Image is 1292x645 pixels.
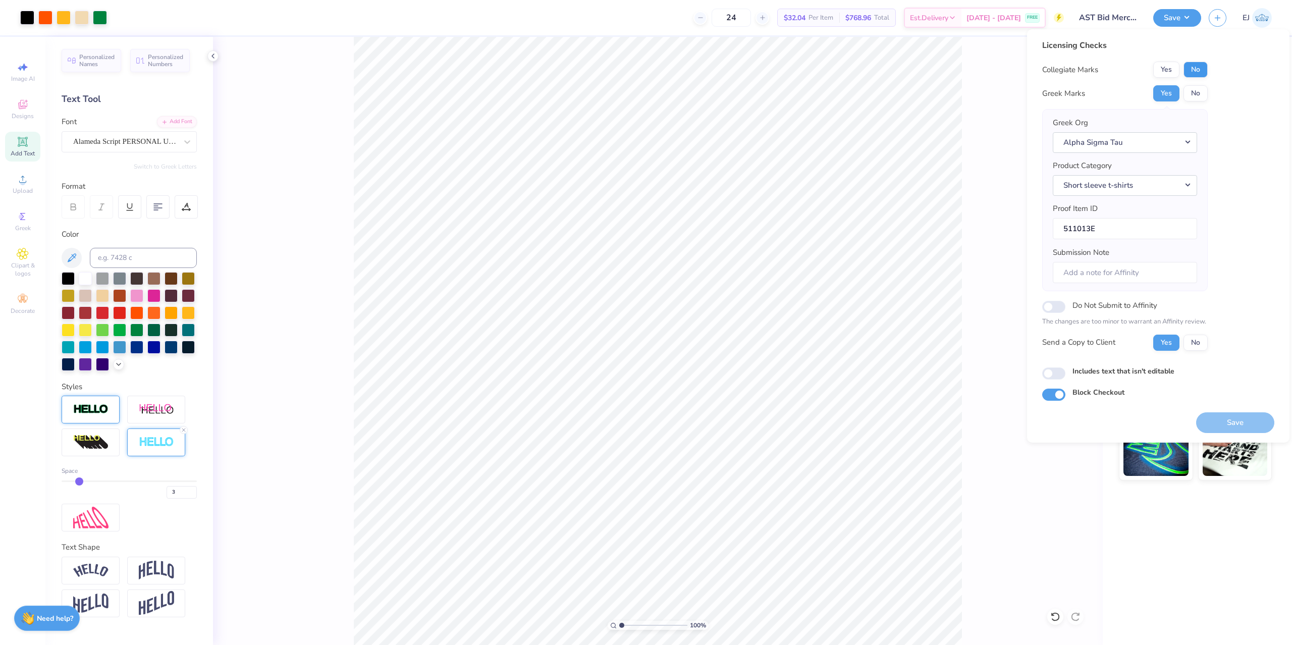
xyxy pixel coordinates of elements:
span: Per Item [809,13,833,23]
div: Greek Marks [1042,88,1085,99]
label: Greek Org [1053,117,1088,129]
img: Arch [139,561,174,580]
span: EJ [1243,12,1250,24]
span: Decorate [11,307,35,315]
input: e.g. 7428 c [90,248,197,268]
p: The changes are too minor to warrant an Affinity review. [1042,317,1208,327]
div: Licensing Checks [1042,39,1208,51]
span: Personalized Names [79,53,115,68]
label: Font [62,116,77,128]
strong: Need help? [37,614,73,623]
img: Stroke [73,404,109,415]
img: Free Distort [73,507,109,528]
label: Product Category [1053,160,1112,172]
span: Upload [13,187,33,195]
span: Total [874,13,889,23]
label: Block Checkout [1072,387,1124,398]
div: Styles [62,381,197,393]
div: Send a Copy to Client [1042,337,1115,348]
button: Yes [1153,62,1179,78]
button: Yes [1153,335,1179,351]
label: Includes text that isn't editable [1072,366,1174,377]
span: Personalized Numbers [148,53,184,68]
span: FREE [1027,14,1038,21]
input: – – [712,9,751,27]
span: [DATE] - [DATE] [966,13,1021,23]
span: Clipart & logos [5,261,40,278]
img: Shadow [139,403,174,416]
button: Yes [1153,85,1179,101]
span: Image AI [11,75,35,83]
img: Arc [73,564,109,577]
a: EJ [1243,8,1272,28]
img: Edgardo Jr [1252,8,1272,28]
button: Alpha Sigma Tau [1053,132,1197,153]
div: Color [62,229,197,240]
img: Negative Space [139,437,174,448]
button: Switch to Greek Letters [134,163,197,171]
img: Rise [139,591,174,616]
img: Flag [73,594,109,613]
button: No [1183,62,1208,78]
button: No [1183,335,1208,351]
div: Text Shape [62,542,197,553]
span: Est. Delivery [910,13,948,23]
span: $768.96 [845,13,871,23]
span: Greek [15,224,31,232]
span: Space [62,466,78,475]
img: Water based Ink [1203,425,1268,476]
span: $32.04 [784,13,805,23]
label: Proof Item ID [1053,203,1098,214]
span: Add Text [11,149,35,157]
div: Format [62,181,198,192]
button: Save [1153,9,1201,27]
div: Text Tool [62,92,197,106]
input: Add a note for Affinity [1053,262,1197,284]
label: Submission Note [1053,247,1109,258]
input: Untitled Design [1071,8,1146,28]
button: Short sleeve t-shirts [1053,175,1197,196]
button: No [1183,85,1208,101]
img: Glow in the Dark Ink [1123,425,1189,476]
span: 100 % [690,621,706,630]
div: Collegiate Marks [1042,64,1098,76]
span: Designs [12,112,34,120]
div: Add Font [157,116,197,128]
img: 3d Illusion [73,435,109,451]
label: Do Not Submit to Affinity [1072,299,1157,312]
